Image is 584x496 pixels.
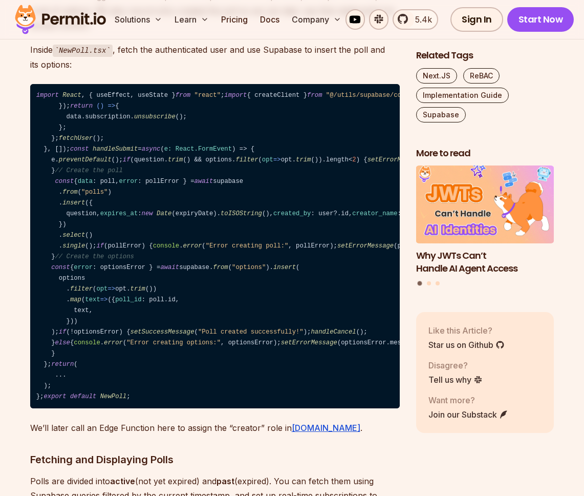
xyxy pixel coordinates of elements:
[123,156,131,163] span: if
[416,107,466,122] a: Supabase
[74,339,100,346] span: console
[428,394,508,406] p: Want more?
[198,328,304,336] span: "Poll created successfully!"
[235,156,258,163] span: filter
[62,232,85,239] span: select
[416,166,554,287] div: Posts
[164,146,232,153] span: e: React.FormEvent
[418,281,422,286] button: Go to slide 1
[409,13,432,26] span: 5.4k
[311,328,356,336] span: handleCancel
[428,408,508,421] a: Join our Substack
[36,92,59,99] span: import
[450,7,503,32] a: Sign In
[416,166,554,275] li: 1 of 3
[59,156,112,163] span: preventDefault
[62,92,81,99] span: React
[81,189,107,196] span: "polls"
[96,285,115,293] span: =>
[507,7,574,32] a: Start Now
[96,102,115,110] span: () =>
[194,92,221,99] span: "react"
[221,210,262,217] span: toISOString
[157,210,171,217] span: Date
[352,156,356,163] span: 2
[62,199,85,206] span: insert
[428,339,505,351] a: Star us on Github
[10,2,111,37] img: Permit logo
[100,393,126,400] span: NewPoll
[416,147,554,160] h2: More to read
[194,178,213,185] span: await
[44,393,66,400] span: export
[428,374,483,386] a: Tell us why
[30,84,400,409] code: , { useEffect, useState } ; { createClient } ; { } ; = ( ) => { [user, setUser] = useState< | >( ...
[341,210,349,217] span: id
[160,264,179,271] span: await
[55,253,134,260] span: // Create the options
[131,328,194,336] span: setSuccessMessage
[232,264,266,271] span: "options"
[96,285,107,293] span: opt
[273,210,311,217] span: created_by
[70,296,81,303] span: map
[217,9,252,30] a: Pricing
[326,156,349,163] span: length
[104,339,123,346] span: error
[224,92,247,99] span: import
[337,242,394,250] span: setErrorMessage
[326,92,431,99] span: "@/utils/supabase/component"
[213,264,228,271] span: from
[262,156,281,163] span: =>
[78,178,93,185] span: data
[288,9,345,30] button: Company
[51,361,74,368] span: return
[85,113,130,120] span: subscription
[115,296,141,303] span: poll_id
[134,113,176,120] span: unsubscribe
[416,68,457,84] a: Next.JS
[142,210,153,217] span: new
[436,282,440,286] button: Go to slide 3
[176,92,190,99] span: from
[292,423,360,433] a: [DOMAIN_NAME]
[119,178,138,185] span: error
[55,178,74,185] span: const
[62,242,85,250] span: single
[93,146,138,153] span: handleSubmit
[126,339,221,346] span: "Error creating options:"
[70,285,93,293] span: filter
[416,166,554,244] img: Why JWTs Can’t Handle AI Agent Access
[30,43,400,72] p: Inside , fetch the authenticated user and use Supabase to insert the poll and its options:
[131,285,145,293] span: trim
[55,167,123,174] span: // Create the poll
[168,296,176,303] span: id
[281,339,337,346] span: setErrorMessage
[183,242,202,250] span: error
[206,242,289,250] span: "Error creating poll:"
[62,189,77,196] span: from
[416,166,554,275] a: Why JWTs Can’t Handle AI Agent AccessWhy JWTs Can’t Handle AI Agent Access
[55,339,70,346] span: else
[217,476,234,486] strong: past
[256,9,284,30] a: Docs
[390,339,416,346] span: message
[30,421,400,435] p: We’ll later call an Edge Function here to assign the “creator” role in .
[416,49,554,62] h2: Related Tags
[463,68,500,84] a: ReBAC
[428,324,505,337] p: Like this Article?
[428,359,483,371] p: Disagree?
[70,146,89,153] span: const
[262,156,273,163] span: opt
[153,242,179,250] span: console
[85,296,100,303] span: text
[70,393,96,400] span: default
[416,88,509,103] a: Implementation Guide
[85,296,107,303] span: =>
[168,156,183,163] span: trim
[367,156,424,163] span: setErrorMessage
[352,210,397,217] span: creator_name
[96,242,104,250] span: if
[59,135,93,142] span: fetchUser
[110,476,135,486] strong: active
